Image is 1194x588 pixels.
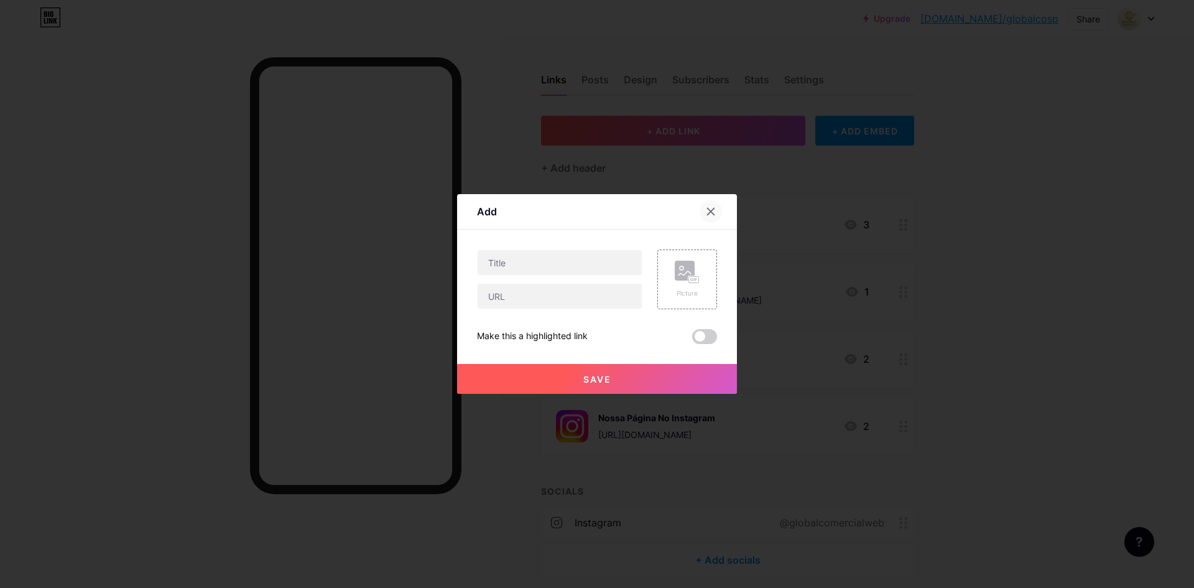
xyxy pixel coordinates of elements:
div: Make this a highlighted link [477,329,588,344]
div: Add [477,204,497,219]
div: Picture [675,289,700,298]
input: Title [478,250,642,275]
input: URL [478,284,642,309]
span: Save [583,374,611,385]
button: Save [457,364,737,394]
